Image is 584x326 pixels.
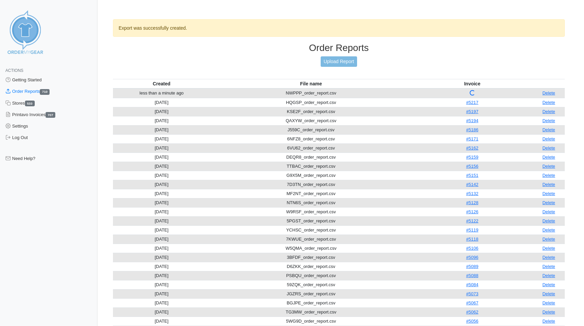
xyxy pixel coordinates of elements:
td: PSBQU_order_report.csv [210,271,412,280]
a: #5106 [466,246,478,251]
td: NWPPP_order_report.csv [210,88,412,98]
span: 710 [40,89,50,95]
td: [DATE] [113,317,210,326]
td: 6NFZ8_order_report.csv [210,134,412,143]
td: KSE2F_order_report.csv [210,107,412,116]
a: #5142 [466,182,478,187]
td: G9X5M_order_report.csv [210,171,412,180]
td: W5QMA_order_report.csv [210,244,412,253]
td: [DATE] [113,216,210,225]
a: #5126 [466,209,478,214]
a: Delete [543,127,555,132]
td: [DATE] [113,116,210,125]
a: #5132 [466,191,478,196]
h3: Order Reports [113,42,565,54]
a: Delete [543,282,555,287]
span: 533 [25,101,35,106]
a: Delete [543,300,555,305]
a: #5084 [466,282,478,287]
a: Delete [543,136,555,141]
td: JGZRS_order_report.csv [210,289,412,298]
a: #5194 [466,118,478,123]
a: Delete [543,264,555,269]
td: YCHSC_order_report.csv [210,225,412,235]
td: 6VU62_order_report.csv [210,143,412,153]
a: #5073 [466,291,478,296]
td: [DATE] [113,207,210,216]
a: Delete [543,173,555,178]
td: [DATE] [113,180,210,189]
a: #5159 [466,155,478,160]
td: 59ZQK_order_report.csv [210,280,412,289]
a: Delete [543,237,555,242]
a: Delete [543,319,555,324]
td: less than a minute ago [113,88,210,98]
a: #5062 [466,309,478,315]
a: #5067 [466,300,478,305]
td: W9RSF_order_report.csv [210,207,412,216]
td: [DATE] [113,235,210,244]
a: Delete [543,155,555,160]
a: #5151 [466,173,478,178]
td: [DATE] [113,107,210,116]
td: TG3MW_order_report.csv [210,307,412,317]
a: #5171 [466,136,478,141]
th: Invoice [412,79,533,88]
a: #5088 [466,273,478,278]
a: Delete [543,273,555,278]
td: [DATE] [113,244,210,253]
a: #5119 [466,227,478,233]
td: [DATE] [113,289,210,298]
td: NTN6S_order_report.csv [210,198,412,207]
td: [DATE] [113,253,210,262]
a: #5118 [466,237,478,242]
a: #5056 [466,319,478,324]
a: #5217 [466,100,478,105]
a: Delete [543,246,555,251]
td: 5WG9D_order_report.csv [210,317,412,326]
td: HQGSP_order_report.csv [210,98,412,107]
a: Delete [543,309,555,315]
a: Upload Report [321,56,357,67]
div: Export was successfully created. [113,19,565,37]
a: Delete [543,200,555,205]
td: [DATE] [113,307,210,317]
td: DEQR8_order_report.csv [210,153,412,162]
a: Delete [543,191,555,196]
td: 7D3TN_order_report.csv [210,180,412,189]
a: #5096 [466,255,478,260]
td: MF2NT_order_report.csv [210,189,412,198]
td: [DATE] [113,280,210,289]
td: 3BFDF_order_report.csv [210,253,412,262]
a: Delete [543,109,555,114]
a: Delete [543,164,555,169]
td: TTBAC_order_report.csv [210,162,412,171]
td: 5PGST_order_report.csv [210,216,412,225]
td: [DATE] [113,162,210,171]
a: Delete [543,227,555,233]
th: File name [210,79,412,88]
td: [DATE] [113,143,210,153]
a: Delete [543,218,555,223]
a: #5162 [466,145,478,151]
a: Delete [543,255,555,260]
a: #5089 [466,264,478,269]
td: [DATE] [113,189,210,198]
a: #5186 [466,127,478,132]
td: [DATE] [113,171,210,180]
td: [DATE] [113,134,210,143]
td: [DATE] [113,298,210,307]
td: [DATE] [113,262,210,271]
a: Delete [543,100,555,105]
a: #5156 [466,164,478,169]
a: Delete [543,90,555,96]
td: [DATE] [113,198,210,207]
a: Delete [543,145,555,151]
a: Delete [543,182,555,187]
td: [DATE] [113,225,210,235]
td: [DATE] [113,98,210,107]
span: 707 [46,112,55,118]
a: Delete [543,118,555,123]
a: #5197 [466,109,478,114]
a: Delete [543,209,555,214]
